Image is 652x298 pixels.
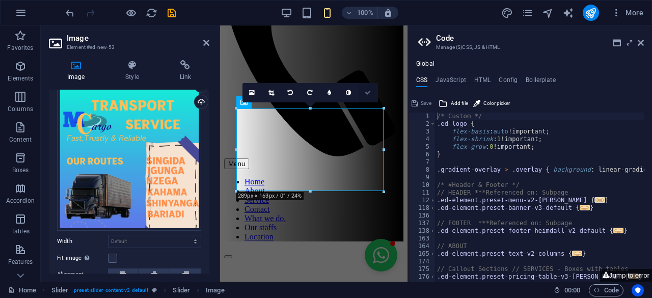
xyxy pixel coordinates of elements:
[409,151,436,158] div: 6
[501,7,513,19] i: Design (Ctrl+Alt+Y)
[145,213,177,246] button: Open chat window
[320,83,339,102] a: Blur
[542,7,554,19] button: navigator
[166,7,178,19] button: save
[242,83,262,102] a: Select files from the file manager, stock photos, or upload file(s)
[451,97,468,110] span: Add file
[562,7,574,19] i: AI Writer
[57,238,108,244] label: Width
[8,74,34,83] p: Elements
[49,60,107,82] h4: Image
[554,284,581,296] h6: Session time
[409,158,436,166] div: 7
[12,166,29,174] p: Boxes
[8,258,33,266] p: Features
[145,7,157,19] button: reload
[262,83,281,102] a: Crop mode
[580,205,590,210] span: ...
[57,252,108,264] label: Fit image
[51,284,69,296] span: Click to select. Double-click to edit
[301,83,320,102] a: Rotate right 90°
[562,7,575,19] button: text_generator
[166,7,178,19] i: Save (Ctrl+S)
[173,284,190,296] span: Click to select. Double-click to edit
[67,34,209,43] h2: Image
[600,269,652,282] button: Jump to error
[409,143,436,151] div: 5
[542,7,554,19] i: Navigator
[281,83,301,102] a: Rotate left 90°
[67,43,189,52] h3: Element #ed-new-53
[409,189,436,197] div: 11
[589,284,623,296] button: Code
[9,136,32,144] p: Content
[409,166,436,174] div: 8
[501,7,513,19] button: design
[437,97,470,110] button: Add file
[409,181,436,189] div: 10
[483,97,510,110] span: Color picker
[409,227,436,235] div: 138
[613,228,623,233] span: ...
[593,284,619,296] span: Code
[564,284,580,296] span: 00 00
[359,83,378,102] a: Confirm ( Ctrl ⏎ )
[409,204,436,212] div: 118
[583,5,599,21] button: publish
[572,286,573,294] span: :
[409,220,436,227] div: 137
[339,83,359,102] a: Greyscale
[7,44,33,52] p: Favorites
[436,43,623,52] h3: Manage (S)CSS, JS & HTML
[206,284,224,296] span: Click to select. Double-click to edit
[472,97,511,110] button: Color picker
[342,7,378,19] button: 100%
[161,60,209,82] h4: Link
[416,60,434,68] h4: Global
[436,34,644,43] h2: Code
[146,7,157,19] i: Reload page
[8,105,33,113] p: Columns
[572,251,582,256] span: ...
[632,284,644,296] button: Usercentrics
[607,5,647,21] button: More
[409,265,436,273] div: 175
[409,273,436,281] div: 176
[416,76,427,88] h4: CSS
[51,284,225,296] nav: breadcrumb
[384,8,393,17] i: On resize automatically adjust zoom level to fit chosen device.
[409,258,436,265] div: 174
[522,7,533,19] i: Pages (Ctrl+Alt+S)
[409,212,436,220] div: 136
[595,197,605,203] span: ...
[409,113,436,120] div: 1
[409,281,436,288] div: 191
[8,284,36,296] a: Click to cancel selection. Double-click to open Pages
[522,7,534,19] button: pages
[409,250,436,258] div: 165
[409,197,436,204] div: 12
[474,76,491,88] h4: HTML
[409,120,436,128] div: 2
[57,87,201,231] div: design19-_4dJGANMquzfHmDuGccZ0g.png
[526,76,556,88] h4: Boilerplate
[499,76,518,88] h4: Config
[64,7,76,19] button: undo
[611,8,643,18] span: More
[57,268,108,281] label: Alignment
[72,284,148,296] span: . preset-slider-content-v3-default
[409,128,436,136] div: 3
[409,235,436,242] div: 163
[436,76,466,88] h4: JavaScript
[409,242,436,250] div: 164
[585,7,596,19] i: Publish
[6,197,35,205] p: Accordion
[152,287,157,293] i: This element is a customizable preset
[64,7,76,19] i: Undo: Change image (Ctrl+Z)
[125,7,137,19] button: Click here to leave preview mode and continue editing
[409,136,436,143] div: 4
[357,7,373,19] h6: 100%
[11,227,30,235] p: Tables
[409,174,436,181] div: 9
[107,60,161,82] h4: Style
